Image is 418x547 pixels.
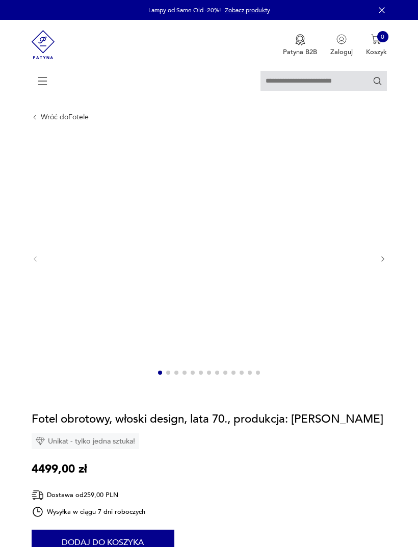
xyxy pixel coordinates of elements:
[148,6,221,14] p: Lampy od Same Old -20%!
[32,506,145,518] div: Wysyłka w ciągu 7 dni roboczych
[330,34,353,57] button: Zaloguj
[366,47,387,57] p: Koszyk
[373,76,382,86] button: Szukaj
[366,34,387,57] button: 0Koszyk
[283,47,317,57] p: Patyna B2B
[336,34,347,44] img: Ikonka użytkownika
[371,34,381,44] img: Ikona koszyka
[377,31,388,42] div: 0
[295,34,305,45] img: Ikona medalu
[47,138,368,378] img: Zdjęcie produktu Fotel obrotowy, włoski design, lata 70., produkcja: Włochy
[330,47,353,57] p: Zaloguj
[225,6,270,14] a: Zobacz produkty
[32,20,55,69] img: Patyna - sklep z meblami i dekoracjami vintage
[283,34,317,57] a: Ikona medaluPatyna B2B
[32,489,44,502] img: Ikona dostawy
[32,489,145,502] div: Dostawa od 259,00 PLN
[283,34,317,57] button: Patyna B2B
[41,113,89,121] a: Wróć doFotele
[36,436,45,446] img: Ikona diamentu
[32,411,383,427] h1: Fotel obrotowy, włoski design, lata 70., produkcja: [PERSON_NAME]
[32,461,87,476] p: 4499,00 zł
[32,433,139,449] div: Unikat - tylko jedna sztuka!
